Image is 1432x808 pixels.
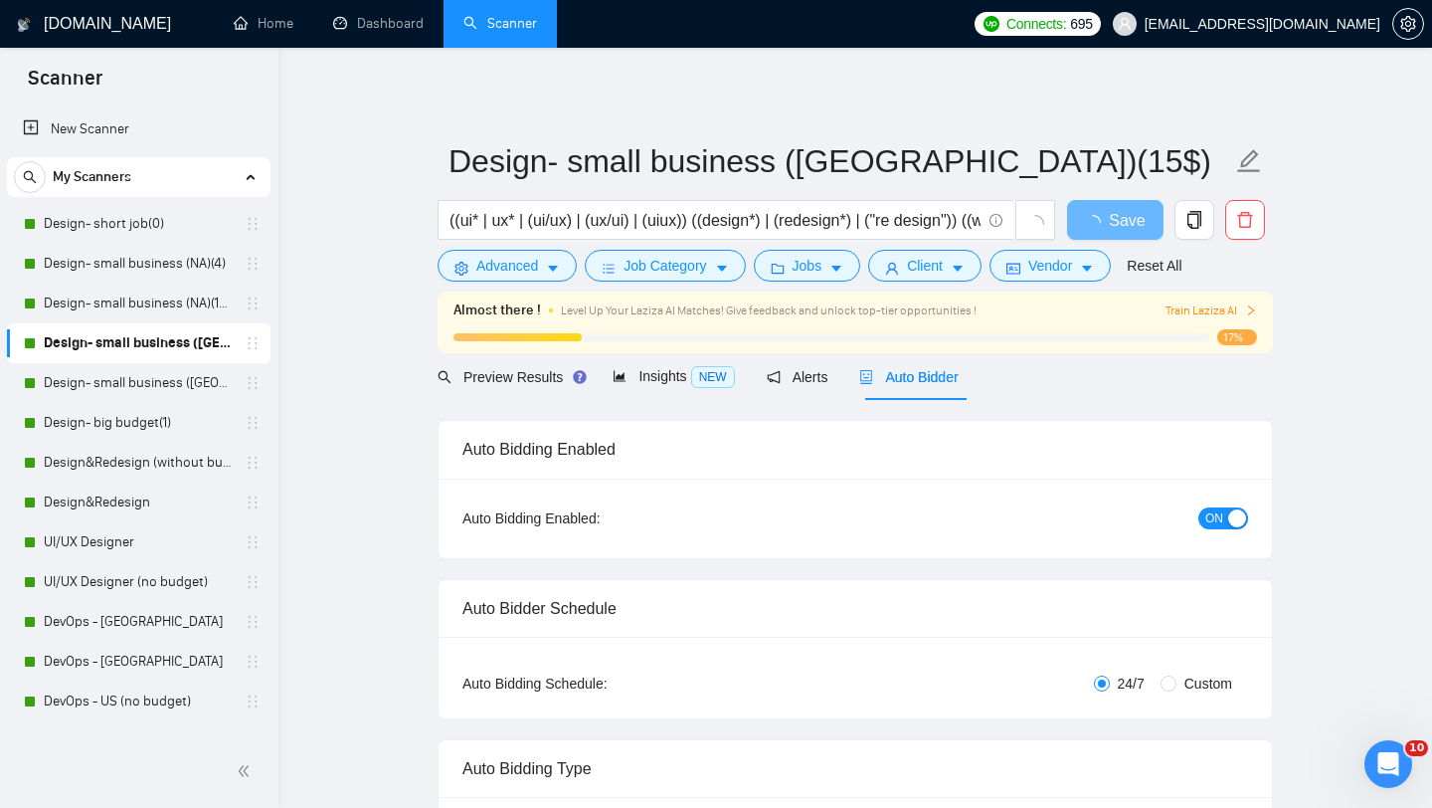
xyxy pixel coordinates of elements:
[1067,200,1163,240] button: Save
[1393,16,1423,32] span: setting
[715,261,729,276] span: caret-down
[245,415,261,431] span: holder
[15,170,45,184] span: search
[1174,200,1214,240] button: copy
[1176,673,1240,695] span: Custom
[859,369,958,385] span: Auto Bidder
[453,300,541,321] span: Almost there !
[907,255,943,277] span: Client
[245,733,261,749] span: holder
[44,323,233,363] a: Design- small business ([GEOGRAPHIC_DATA])(15$)
[1245,304,1257,316] span: right
[1085,215,1109,231] span: loading
[613,368,734,384] span: Insights
[44,483,233,522] a: Design&Redesign
[691,366,735,388] span: NEW
[14,161,46,193] button: search
[44,443,233,483] a: Design&Redesign (without budget)
[23,109,255,149] a: New Scanner
[1026,215,1044,233] span: loading
[754,250,861,282] button: folderJobscaret-down
[44,682,233,721] a: DevOps - US (no budget)
[245,654,261,670] span: holder
[463,15,537,32] a: searchScanner
[1225,200,1265,240] button: delete
[989,214,1002,227] span: info-circle
[859,370,873,384] span: robot
[438,250,577,282] button: settingAdvancedcaret-down
[237,761,257,781] span: double-left
[951,261,965,276] span: caret-down
[1109,208,1145,233] span: Save
[1226,211,1264,229] span: delete
[1006,13,1066,35] span: Connects:
[7,109,270,149] li: New Scanner
[624,255,706,277] span: Job Category
[613,369,626,383] span: area-chart
[989,250,1111,282] button: idcardVendorcaret-down
[462,673,724,695] div: Auto Bidding Schedule:
[245,534,261,550] span: holder
[44,363,233,403] a: Design- small business ([GEOGRAPHIC_DATA])(4)
[12,64,118,105] span: Scanner
[245,375,261,391] span: holder
[44,244,233,284] a: Design- small business (NA)(4)
[44,721,233,761] a: DevOps - Europe (no budget)
[571,368,589,386] div: Tooltip anchor
[546,261,560,276] span: caret-down
[234,15,293,32] a: homeHome
[17,9,31,41] img: logo
[1217,329,1257,345] span: 17%
[1205,507,1223,529] span: ON
[44,522,233,562] a: UI/UX Designer
[1110,673,1153,695] span: 24/7
[1165,302,1257,320] button: Train Laziza AI
[1175,211,1213,229] span: copy
[462,421,1248,478] div: Auto Bidding Enabled
[767,370,781,384] span: notification
[1070,13,1092,35] span: 695
[44,403,233,443] a: Design- big budget(1)
[885,261,899,276] span: user
[449,208,981,233] input: Search Freelance Jobs...
[793,255,822,277] span: Jobs
[476,255,538,277] span: Advanced
[245,335,261,351] span: holder
[771,261,785,276] span: folder
[44,602,233,642] a: DevOps - [GEOGRAPHIC_DATA]
[1392,8,1424,40] button: setting
[767,369,828,385] span: Alerts
[462,740,1248,797] div: Auto Bidding Type
[245,694,261,709] span: holder
[1405,740,1428,756] span: 10
[245,256,261,272] span: holder
[984,16,999,32] img: upwork-logo.png
[245,296,261,311] span: holder
[1236,148,1262,174] span: edit
[44,562,233,602] a: UI/UX Designer (no budget)
[462,580,1248,637] div: Auto Bidder Schedule
[454,261,468,276] span: setting
[829,261,843,276] span: caret-down
[1364,740,1412,788] iframe: Intercom live chat
[1127,255,1181,277] a: Reset All
[868,250,982,282] button: userClientcaret-down
[44,284,233,323] a: Design- small business (NA)(15$)
[44,204,233,244] a: Design- short job(0)
[53,157,131,197] span: My Scanners
[561,303,977,317] span: Level Up Your Laziza AI Matches! Give feedback and unlock top-tier opportunities !
[245,614,261,630] span: holder
[585,250,745,282] button: barsJob Categorycaret-down
[448,136,1232,186] input: Scanner name...
[245,495,261,510] span: holder
[44,642,233,682] a: DevOps - [GEOGRAPHIC_DATA]
[462,507,724,529] div: Auto Bidding Enabled:
[1006,261,1020,276] span: idcard
[438,370,451,384] span: search
[245,574,261,590] span: holder
[245,216,261,232] span: holder
[602,261,616,276] span: bars
[245,455,261,471] span: holder
[1392,16,1424,32] a: setting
